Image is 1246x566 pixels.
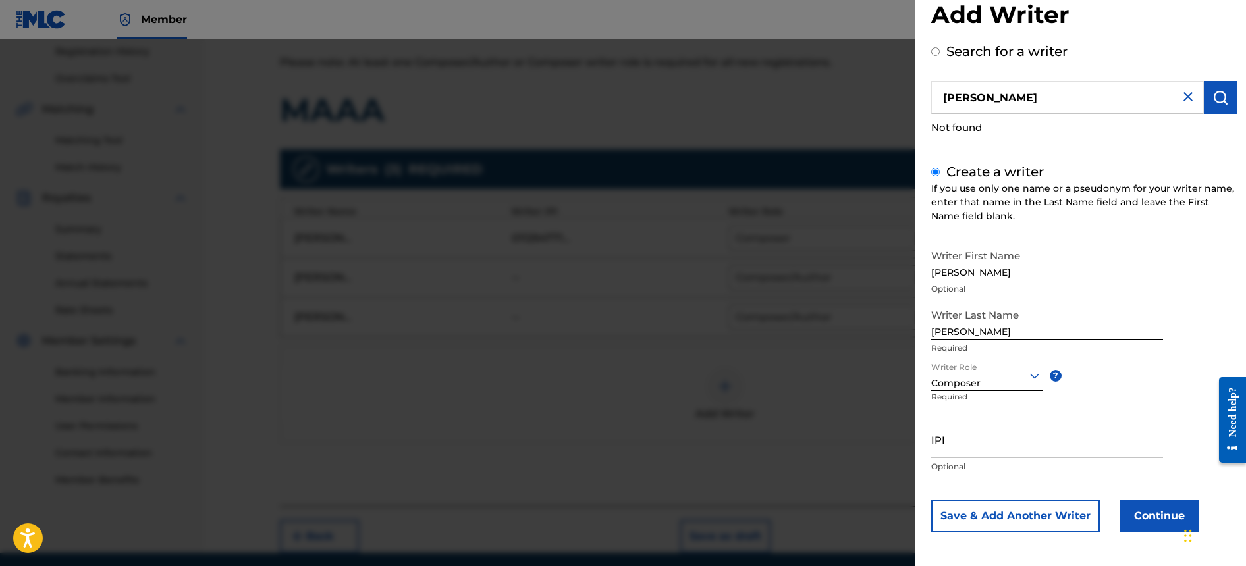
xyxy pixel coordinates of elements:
img: MLC Logo [16,10,67,29]
div: Not found [931,114,1237,142]
iframe: Chat Widget [1180,503,1246,566]
img: Search Works [1212,90,1228,105]
p: Optional [931,283,1163,295]
span: Member [141,12,187,27]
label: Search for a writer [946,43,1068,59]
button: Save & Add Another Writer [931,500,1100,532]
div: Drag [1184,516,1192,555]
p: Required [931,391,983,421]
button: Continue [1120,500,1199,532]
img: Top Rightsholder [117,12,133,28]
input: Search writer's name or IPI Number [931,81,1204,114]
iframe: Resource Center [1209,366,1246,475]
img: close [1180,89,1196,105]
p: Required [931,342,1163,354]
span: ? [1050,370,1062,382]
p: Optional [931,461,1163,473]
div: If you use only one name or a pseudonym for your writer name, enter that name in the Last Name fi... [931,182,1237,223]
label: Create a writer [946,164,1044,180]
